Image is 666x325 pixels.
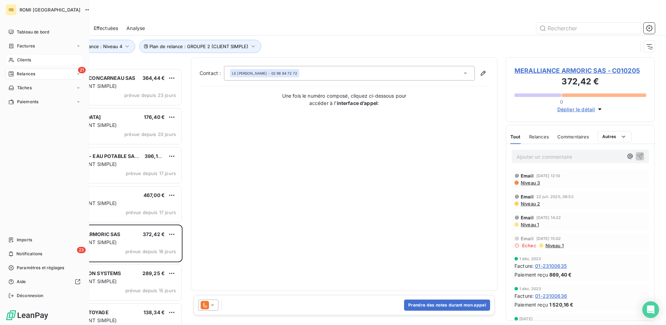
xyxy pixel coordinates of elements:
button: Prendre des notes durant mon appel [404,300,490,311]
div: - 02 98 64 72 72 [232,71,297,76]
span: prévue depuis 20 jours [124,131,176,137]
span: Paiement reçu [514,271,548,278]
span: 869,40 € [549,271,572,278]
span: 21 [78,67,86,73]
span: Echec [522,243,536,248]
span: prévue depuis 15 jours [125,288,176,293]
span: prévue depuis 17 jours [126,210,176,215]
label: Contact : [200,70,224,77]
img: Logo LeanPay [6,310,49,321]
p: Une fois le numéro composé, cliquez ci-dessous pour accéder à l’ : [274,92,414,107]
span: Niveau 1 [520,222,539,227]
span: Email [521,215,534,220]
span: Niveau 1 [545,243,564,248]
a: Imports [6,234,83,245]
span: Commentaires [557,134,589,139]
span: Imports [17,237,32,243]
span: MERALLIANCE ARMORIC SAS - C010205 [514,66,646,75]
span: 01-23100635 [535,262,567,270]
span: 364,44 € [142,75,165,81]
input: Rechercher [536,23,641,34]
span: prévue depuis 17 jours [126,171,176,176]
span: prévue depuis 16 jours [125,249,176,254]
span: Paiement reçu [514,301,548,308]
span: Niveau de relance : Niveau 4 [60,44,122,49]
a: Tâches [6,82,83,93]
span: Tâches [17,85,32,91]
span: Plan de relance : GROUPE 2 (CLIENT SIMPLE) [149,44,248,49]
span: 0 [560,99,563,105]
div: RB [6,4,17,15]
span: Niveau 2 [520,201,540,206]
div: grid [33,68,183,325]
span: LE [PERSON_NAME] [232,71,267,76]
span: [DATE] [519,317,533,321]
span: Clients [17,57,31,63]
span: BISCUITERIE DE CONCARNEAU SAS [49,75,135,81]
h3: 372,42 € [514,75,646,89]
a: 21Relances [6,68,83,80]
span: 467,00 € [144,192,165,198]
span: Paramètres et réglages [17,265,64,271]
span: Email [521,236,534,241]
span: Relances [529,134,549,139]
span: Aide [17,279,26,285]
span: Niveau 3 [520,180,540,186]
span: Analyse [126,25,145,32]
span: 176,40 € [144,114,165,120]
span: 23 [77,247,86,253]
span: [DATE] 14:22 [536,216,561,220]
a: Paramètres et réglages [6,262,83,273]
span: Tableau de bord [17,29,49,35]
button: Déplier le détail [555,105,606,113]
span: Déplier le détail [557,106,595,113]
span: Déconnexion [17,293,44,299]
span: Factures [17,43,35,49]
a: Aide [6,276,83,287]
span: 289,25 € [142,270,165,276]
button: Niveau de relance : Niveau 4 [49,40,135,53]
button: Autres [598,131,632,142]
span: 1 déc. 2023 [519,257,541,261]
span: 22 juil. 2025, 08:52 [536,195,574,199]
span: Notifications [16,251,42,257]
span: ROMI [GEOGRAPHIC_DATA] [20,7,80,13]
button: Plan de relance : GROUPE 2 (CLIENT SIMPLE) [139,40,261,53]
span: 372,42 € [143,231,165,237]
strong: interface d’appel [337,100,378,106]
span: prévue depuis 23 jours [124,92,176,98]
a: Tableau de bord [6,27,83,38]
a: Factures [6,40,83,52]
span: 1 520,16 € [549,301,574,308]
span: Relances [17,71,35,77]
span: [DATE] 12:10 [536,174,560,178]
a: Paiements [6,96,83,107]
span: 1 déc. 2023 [519,287,541,291]
span: [DATE] 15:02 [536,236,561,241]
span: 138,34 € [144,309,165,315]
span: Facture : [514,262,534,270]
span: Facture : [514,292,534,300]
span: 396,12 € [145,153,165,159]
span: Email [521,173,534,179]
a: Clients [6,54,83,66]
span: Effectuées [94,25,118,32]
span: Paiements [17,99,38,105]
span: 01-23100636 [535,292,567,300]
span: EAUX DE DINAN - EAU POTABLE SAEM [49,153,142,159]
span: Email [521,194,534,199]
div: Open Intercom Messenger [642,301,659,318]
span: Tout [510,134,521,139]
